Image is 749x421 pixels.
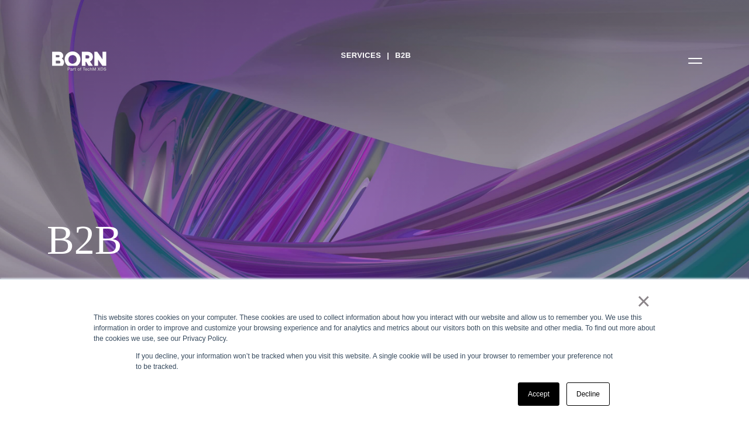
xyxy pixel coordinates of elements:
a: B2B [395,47,411,64]
a: Accept [518,382,559,406]
div: This website stores cookies on your computer. These cookies are used to collect information about... [94,312,655,344]
button: Open [681,48,709,73]
p: If you decline, your information won’t be tracked when you visit this website. A single cookie wi... [136,351,613,372]
a: Services [341,47,382,64]
a: Decline [566,382,610,406]
div: B2B [47,216,702,264]
a: × [637,296,651,306]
